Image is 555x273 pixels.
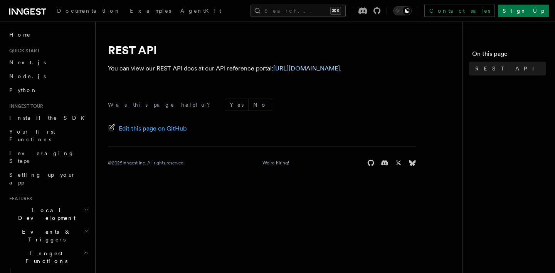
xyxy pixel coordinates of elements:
button: Search...⌘K [251,5,346,17]
a: Install the SDK [6,111,91,125]
a: Home [6,28,91,42]
a: Documentation [52,2,125,21]
a: We're hiring! [262,160,289,166]
h4: On this page [472,49,546,62]
a: Edit this page on GitHub [108,123,187,134]
span: Next.js [9,59,46,65]
a: Setting up your app [6,168,91,189]
span: Local Development [6,206,84,222]
span: Setting up your app [9,172,76,186]
button: Local Development [6,203,91,225]
a: REST API [472,62,546,75]
button: Yes [225,99,248,111]
button: No [249,99,272,111]
button: Inngest Functions [6,246,91,268]
span: Install the SDK [9,115,89,121]
span: Examples [130,8,171,14]
a: Your first Functions [6,125,91,146]
span: AgentKit [180,8,221,14]
a: Contact sales [424,5,495,17]
span: Inngest Functions [6,250,83,265]
span: Python [9,87,37,93]
a: [URL][DOMAIN_NAME] [273,65,340,72]
a: Leveraging Steps [6,146,91,168]
span: Features [6,196,32,202]
span: Inngest tour [6,103,43,109]
a: Sign Up [498,5,549,17]
div: © 2025 Inngest Inc. All rights reserved. [108,160,185,166]
a: Examples [125,2,176,21]
span: Quick start [6,48,40,54]
span: Home [9,31,31,39]
button: Events & Triggers [6,225,91,246]
span: Leveraging Steps [9,150,74,164]
span: REST API [475,65,541,72]
a: Python [6,83,91,97]
span: Events & Triggers [6,228,84,243]
span: Documentation [57,8,121,14]
span: Node.js [9,73,46,79]
kbd: ⌘K [330,7,341,15]
a: Next.js [6,55,91,69]
p: Was this page helpful? [108,101,215,109]
a: Node.js [6,69,91,83]
h1: REST API [108,43,416,57]
button: Toggle dark mode [393,6,412,15]
a: AgentKit [176,2,226,21]
span: Your first Functions [9,129,55,142]
span: Edit this page on GitHub [119,123,187,134]
p: You can view our REST API docs at our API reference portal: . [108,63,416,74]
